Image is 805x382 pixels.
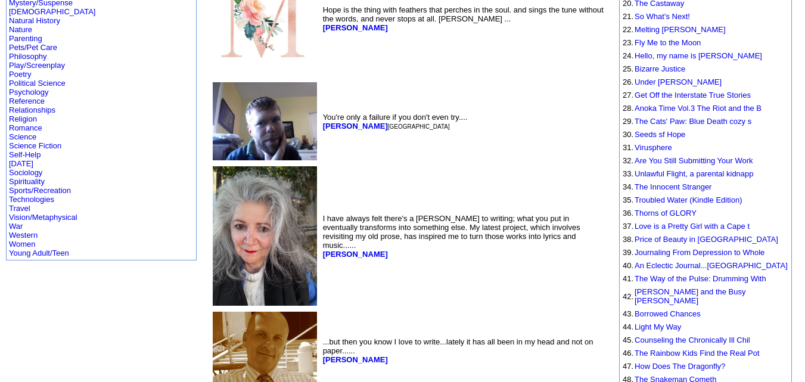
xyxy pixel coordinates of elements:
[623,322,633,331] font: 44.
[623,336,633,344] font: 45.
[9,204,30,213] a: Travel
[623,349,633,358] font: 46.
[623,373,623,374] img: shim.gif
[623,25,633,34] font: 22.
[623,309,633,318] font: 43.
[9,123,42,132] a: Romance
[635,64,685,73] a: Bizarre Justice
[323,122,388,131] a: [PERSON_NAME]
[9,159,33,168] a: [DATE]
[623,36,623,37] img: shim.gif
[9,168,42,177] a: Sociology
[9,34,42,43] a: Parenting
[623,182,633,191] font: 34.
[635,195,742,204] a: Troubled Water (Kindle Edition)
[9,231,38,240] a: Western
[635,362,725,371] a: How Does The Dragonfly?
[623,130,633,139] font: 30.
[623,49,623,50] img: shim.gif
[9,177,45,186] a: Spirituality
[635,274,766,283] a: The Way of the Pulse: Drumming With
[213,166,317,305] img: 975.jpg
[9,52,47,61] a: Philosophy
[623,143,633,152] font: 31.
[9,70,32,79] a: Poetry
[623,64,633,73] font: 25.
[323,214,580,259] font: I have always felt there's a [PERSON_NAME] to writing; what you put in eventually transforms into...
[623,209,633,218] font: 36.
[623,128,623,129] img: shim.gif
[9,25,32,34] a: Nature
[9,105,55,114] a: Relationships
[623,246,623,247] img: shim.gif
[623,169,633,178] font: 33.
[635,12,690,21] a: So What's Next!
[9,114,37,123] a: Religion
[9,97,45,105] a: Reference
[623,141,623,142] img: shim.gif
[623,222,633,231] font: 37.
[623,77,633,86] font: 26.
[9,195,54,204] a: Technologies
[323,337,593,364] font: ...but then you know I love to write...lately it has all been in my head and not on paper......
[323,23,388,32] a: [PERSON_NAME]
[9,132,36,141] a: Science
[323,5,604,32] font: Hope is the thing with feathers that perches in the soul. and sings the tune without the words, a...
[623,156,633,165] font: 32.
[635,222,750,231] a: Love is a Pretty Girl with a Cape t
[623,362,633,371] font: 47.
[9,186,71,195] a: Sports/Recreation
[623,347,623,347] img: shim.gif
[9,88,48,97] a: Psychology
[323,355,388,364] a: [PERSON_NAME]
[635,182,711,191] a: The Innocent Stranger
[623,233,623,234] img: shim.gif
[635,349,760,358] a: The Rainbow Kids Find the Real Pot
[9,222,23,231] a: War
[9,61,65,70] a: Play/Screenplay
[635,51,762,60] a: Hello, my name is [PERSON_NAME]
[9,16,60,25] a: Natural History
[623,117,633,126] font: 29.
[9,249,69,257] a: Young Adult/Teen
[623,154,623,155] img: shim.gif
[635,143,672,152] a: Virusphere
[9,213,77,222] a: Vision/Metaphysical
[623,23,623,24] img: shim.gif
[9,79,66,88] a: Political Science
[635,130,685,139] a: Seeds sf Hope
[323,113,468,131] font: You're only a failure if you don't even try....
[623,272,623,273] img: shim.gif
[623,91,633,100] font: 27.
[635,77,722,86] a: Under [PERSON_NAME]
[635,91,751,100] a: Get Off the Interstate True Stories
[635,169,753,178] a: Unlawful Flight, a parental kidnapp
[323,250,388,259] a: [PERSON_NAME]
[9,240,36,249] a: Women
[635,38,701,47] a: Fly Me to the Moon
[623,104,633,113] font: 28.
[623,248,633,257] font: 39.
[623,360,623,361] img: shim.gif
[623,51,633,60] font: 24.
[635,322,681,331] a: Light My Way
[9,43,57,52] a: Pets/Pet Care
[635,156,753,165] a: Are You Still Submitting Your Work
[213,82,317,160] img: 233241.jpg
[623,259,623,260] img: shim.gif
[623,195,633,204] font: 35.
[635,117,751,126] a: The Cats' Paw: Blue Death cozy s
